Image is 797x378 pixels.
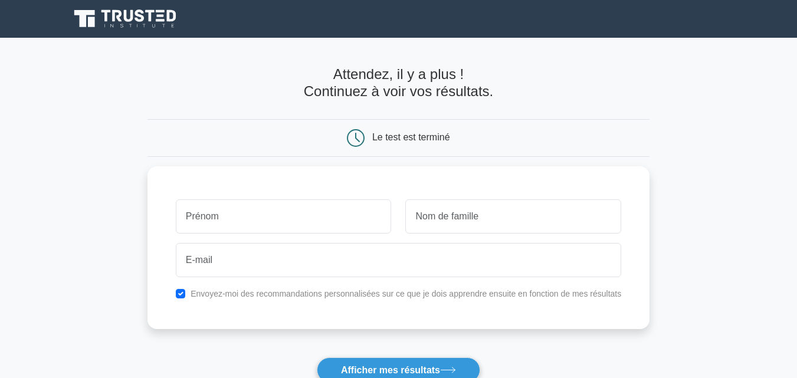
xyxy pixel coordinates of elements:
[405,199,621,234] input: Nom de famille
[333,66,464,82] font: Attendez, il y a plus !
[176,243,621,277] input: E-mail
[372,132,450,142] font: Le test est terminé
[341,365,440,375] font: Afficher mes résultats
[191,289,621,298] font: Envoyez-moi des recommandations personnalisées sur ce que je dois apprendre ensuite en fonction d...
[304,83,493,99] font: Continuez à voir vos résultats.
[176,199,392,234] input: Prénom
